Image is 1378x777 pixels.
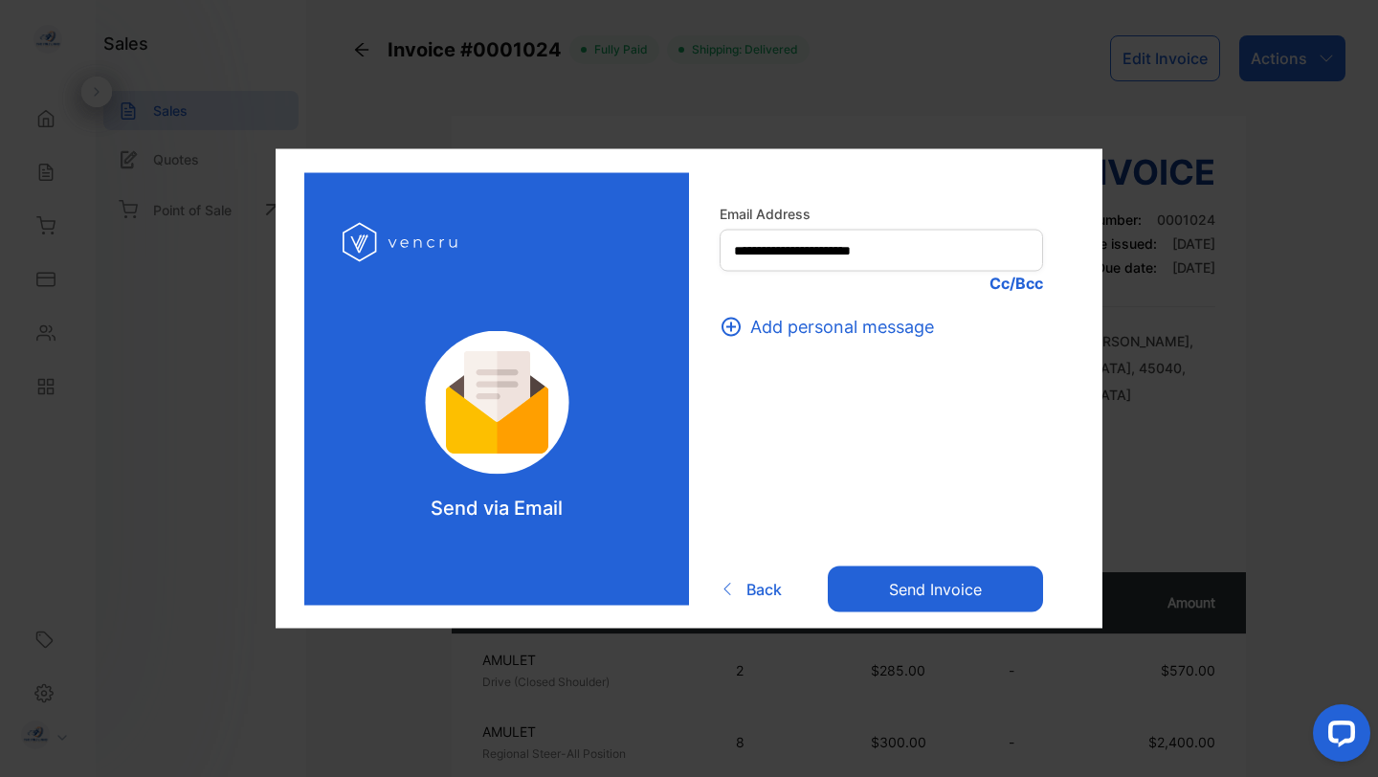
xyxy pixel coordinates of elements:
img: log [399,331,595,475]
p: Send via Email [431,494,563,522]
button: Send invoice [828,566,1043,611]
span: Back [746,577,782,600]
p: Cc/Bcc [720,272,1043,295]
button: Add personal message [720,314,945,340]
span: Add personal message [750,314,934,340]
label: Email Address [720,204,1043,224]
iframe: LiveChat chat widget [1298,697,1378,777]
img: log [343,211,462,274]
